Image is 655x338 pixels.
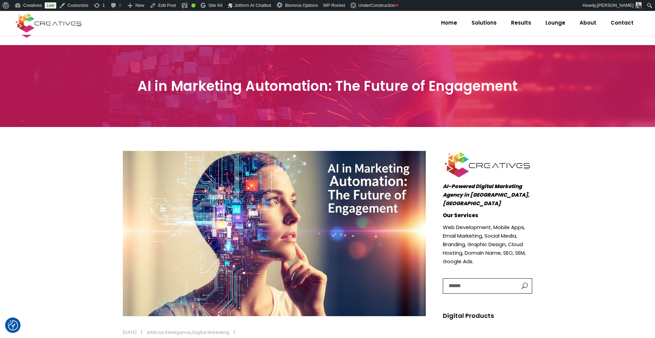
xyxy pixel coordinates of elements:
span: [PERSON_NAME] [597,3,634,8]
span: Lounge [545,14,565,32]
h5: Digital Products [443,311,533,321]
button: Consent Preferences [8,320,18,330]
img: Creatives | AI in Marketing Automation: The Future of Engagement [350,2,357,8]
span: Results [511,14,531,32]
a: Lounge [538,14,572,32]
p: Web Development, Mobile Apps, Email Marketing, Social Media, Branding, Graphic Design, Cloud Host... [443,223,533,266]
img: Revisit consent button [8,320,18,330]
em: AI-Powered Digital Marketing Agency in [GEOGRAPHIC_DATA], [GEOGRAPHIC_DATA] [443,183,530,207]
div: Good [191,3,195,8]
a: Contact [603,14,641,32]
span: Site Kit [208,3,222,8]
img: Creatives | AI in Marketing Automation: The Future of Engagement [443,151,533,179]
span: About [580,14,596,32]
span: Solutions [471,14,497,32]
h3: AI in Marketing Automation: The Future of Engagement [123,78,532,94]
img: Creatives [14,12,83,33]
a: Solutions [464,14,504,32]
a: Artificial Intelligence [147,329,191,336]
a: Results [504,14,538,32]
div: , [143,328,234,337]
span: Contact [611,14,634,32]
a: Home [434,14,464,32]
img: Creatives | AI in Marketing Automation: The Future of Engagement [636,2,642,8]
a: About [572,14,603,32]
a: [DATE] [123,329,137,336]
img: Creatives | AI in Marketing Automation: The Future of Engagement [123,151,426,316]
strong: Our Services [443,212,478,219]
span: Home [441,14,457,32]
a: Live [45,2,56,9]
button: button [515,279,532,293]
a: Digital Marketing [192,329,229,336]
